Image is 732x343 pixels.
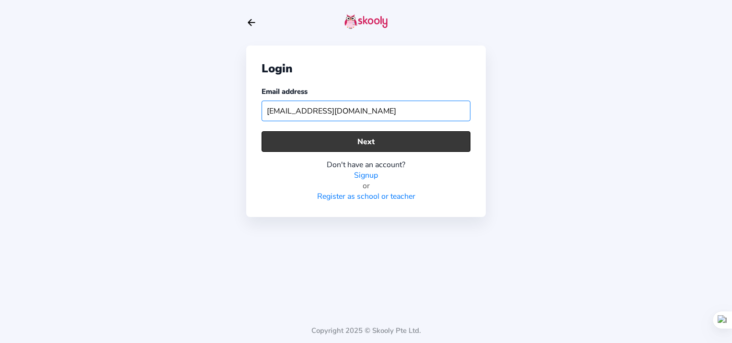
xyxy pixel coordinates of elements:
img: skooly-logo.png [344,14,388,29]
a: Register as school or teacher [317,191,415,202]
div: or [262,181,470,191]
button: Next [262,131,470,152]
div: Don't have an account? [262,160,470,170]
button: arrow back outline [246,17,257,28]
div: Login [262,61,470,76]
input: Your email address [262,101,470,121]
label: Email address [262,87,308,96]
a: Signup [354,170,378,181]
